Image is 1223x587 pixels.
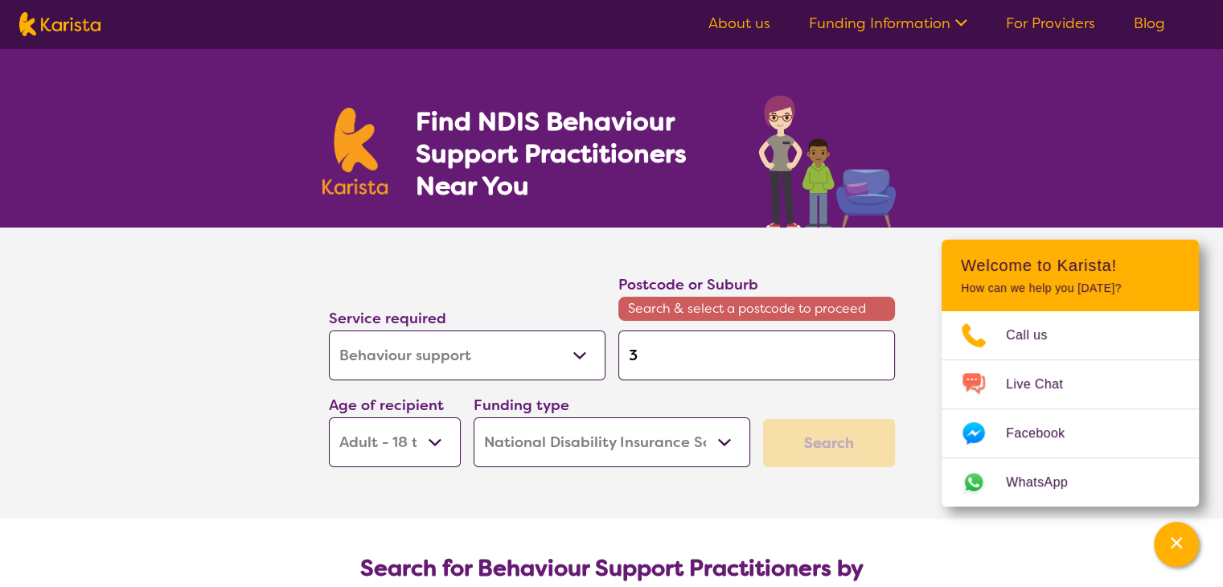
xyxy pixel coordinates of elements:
[1134,14,1165,33] a: Blog
[961,281,1180,295] p: How can we help you [DATE]?
[618,297,895,321] span: Search & select a postcode to proceed
[942,240,1199,507] div: Channel Menu
[1006,14,1095,33] a: For Providers
[708,14,770,33] a: About us
[322,108,388,195] img: Karista logo
[1154,522,1199,567] button: Channel Menu
[809,14,967,33] a: Funding Information
[329,309,446,328] label: Service required
[19,12,101,36] img: Karista logo
[942,311,1199,507] ul: Choose channel
[618,330,895,380] input: Type
[1006,470,1087,495] span: WhatsApp
[961,256,1180,275] h2: Welcome to Karista!
[1006,372,1082,396] span: Live Chat
[415,105,726,202] h1: Find NDIS Behaviour Support Practitioners Near You
[474,396,569,415] label: Funding type
[1006,323,1067,347] span: Call us
[329,396,444,415] label: Age of recipient
[754,87,901,228] img: behaviour-support
[618,275,758,294] label: Postcode or Suburb
[942,458,1199,507] a: Web link opens in a new tab.
[1006,421,1084,445] span: Facebook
